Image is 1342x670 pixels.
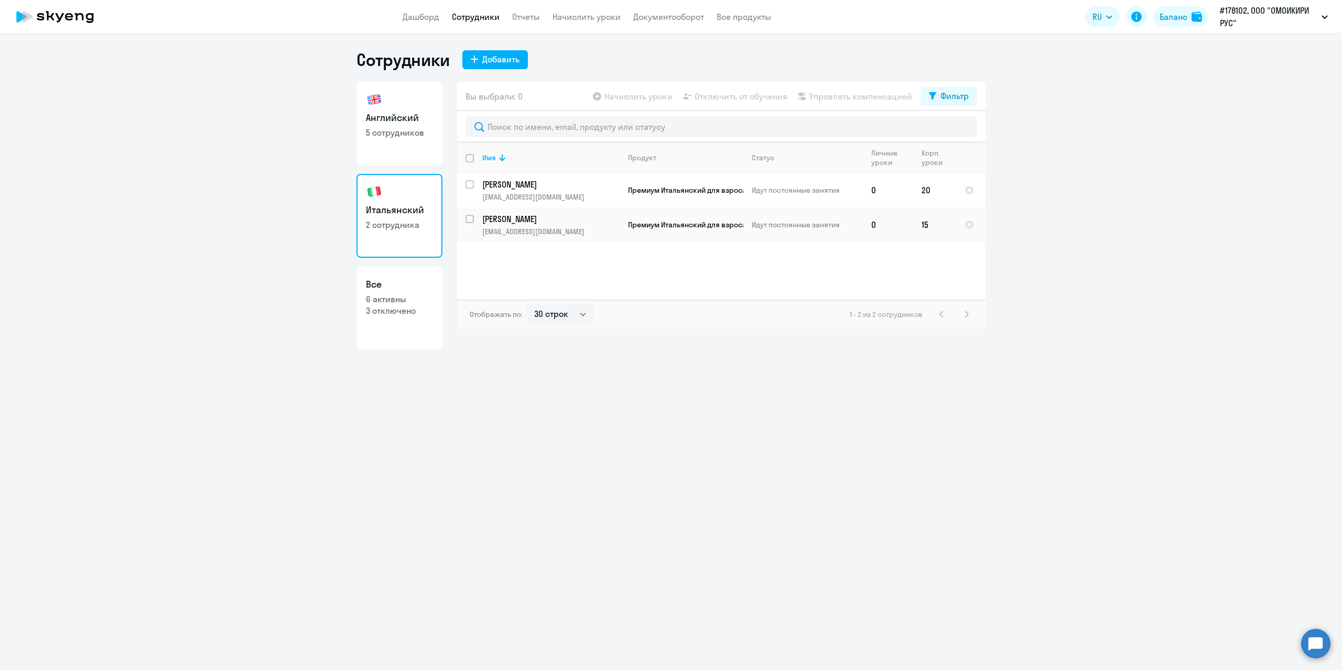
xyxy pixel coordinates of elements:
[921,87,977,106] button: Фильтр
[366,127,433,138] p: 5 сотрудников
[366,293,433,305] p: 6 активны
[482,192,619,202] p: [EMAIL_ADDRESS][DOMAIN_NAME]
[871,148,905,167] div: Личные уроки
[628,185,755,195] span: Премиум Итальянский для взрослых
[356,266,442,350] a: Все6 активны3 отключено
[863,173,913,207] td: 0
[922,148,948,167] div: Корп. уроки
[1215,4,1333,29] button: #178102, ООО "ОМОИКИРИ РУС"
[752,153,774,162] div: Статус
[482,213,619,225] p: [PERSON_NAME]
[871,148,913,167] div: Личные уроки
[356,82,442,166] a: Английский5 сотрудников
[482,179,619,190] p: [PERSON_NAME]
[1192,12,1202,22] img: balance
[482,153,619,162] div: Имя
[482,227,619,236] p: [EMAIL_ADDRESS][DOMAIN_NAME]
[752,220,862,229] p: Идут постоянные занятия
[633,12,704,22] a: Документооборот
[403,12,439,22] a: Дашборд
[356,174,442,258] a: Итальянский2 сотрудника
[466,90,523,103] span: Вы выбрали: 0
[913,173,956,207] td: 20
[1092,10,1102,23] span: RU
[863,207,913,242] td: 0
[922,148,956,167] div: Корп. уроки
[752,185,862,195] p: Идут постоянные занятия
[366,203,433,217] h3: Итальянский
[482,153,496,162] div: Имя
[366,183,383,200] img: italian
[482,53,520,65] div: Добавить
[1085,6,1120,27] button: RU
[356,49,450,70] h1: Сотрудники
[466,116,977,137] input: Поиск по имени, email, продукту или статусу
[512,12,540,22] a: Отчеты
[452,12,500,22] a: Сотрудники
[628,153,743,162] div: Продукт
[913,207,956,242] td: 15
[470,310,523,319] span: Отображать по:
[717,12,771,22] a: Все продукты
[850,310,923,319] span: 1 - 2 из 2 сотрудников
[1220,4,1317,29] p: #178102, ООО "ОМОИКИРИ РУС"
[366,111,433,125] h3: Английский
[628,153,656,162] div: Продукт
[462,50,528,69] button: Добавить
[553,12,621,22] a: Начислить уроки
[366,219,433,230] p: 2 сотрудника
[482,213,619,236] a: [PERSON_NAME][EMAIL_ADDRESS][DOMAIN_NAME]
[752,153,862,162] div: Статус
[1160,10,1187,23] div: Баланс
[482,179,619,202] a: [PERSON_NAME][EMAIL_ADDRESS][DOMAIN_NAME]
[1153,6,1208,27] button: Балансbalance
[628,220,755,229] span: Премиум Итальянский для взрослых
[366,278,433,291] h3: Все
[366,305,433,316] p: 3 отключено
[940,90,969,102] div: Фильтр
[366,91,383,108] img: english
